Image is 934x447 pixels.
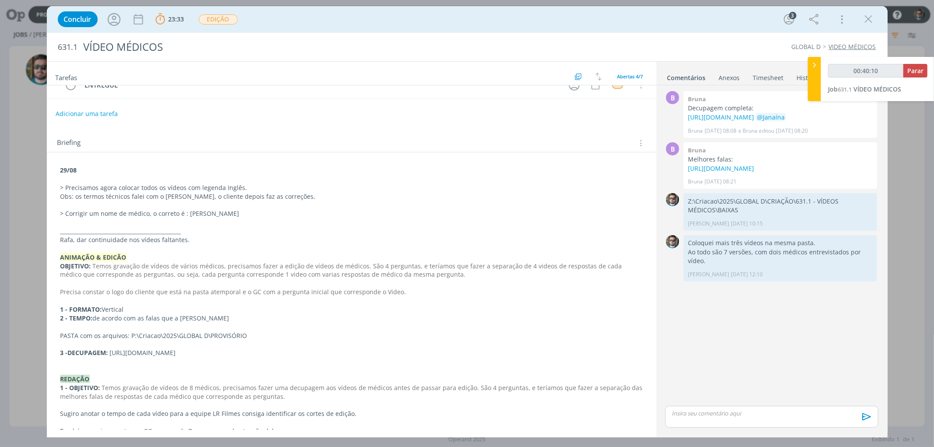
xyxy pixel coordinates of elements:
div: 3 [789,12,797,19]
b: Bruna [688,95,706,103]
p: [URL][DOMAIN_NAME] [60,348,643,357]
span: VÍDEO MÉDICOS [853,85,901,93]
div: B [666,91,679,104]
strong: 2 - TEMPO: [60,314,93,322]
span: Concluir [64,16,92,23]
span: Temos gravação de vídeos de 8 médicos, precisamos fazer uma decupagem aos vídeos de médicos antes... [60,384,645,401]
p: Bruna [688,127,703,135]
span: [DATE] 10:15 [731,220,763,228]
button: Concluir [58,11,98,27]
span: @Janaína [757,113,785,121]
span: 631.1 [58,42,78,52]
span: Tarefas [56,71,78,82]
span: 631.1 [838,85,852,93]
span: Temos gravação de vídeos de vários médicos, precisamos fazer a edição de vídeos de médicos. São 4... [60,262,624,279]
a: Job631.1VÍDEO MÉDICOS [828,85,901,93]
span: 23:33 [169,15,184,23]
button: EDIÇÃO [198,14,238,25]
p: de acordo com as falas que a [PERSON_NAME] [60,314,643,323]
p: Melhores falas: [688,155,873,164]
p: [PERSON_NAME] [688,220,729,228]
strong: 1 - OBJETIVO: [60,384,100,392]
img: R [666,235,679,248]
p: Sugiro anotar o tempo de cada vídeo para a equipe LR Filmes consiga identificar os cortes de edição. [60,409,643,418]
p: ______________________________________________ [60,227,643,236]
a: GLOBAL D [792,42,821,51]
p: > Corrigir um nome de médico, o correto é : [PERSON_NAME] [60,209,643,218]
button: 23:33 [153,12,187,26]
span: EDIÇÃO [199,14,238,25]
img: arrow-down-up.svg [596,73,602,81]
a: Comentários [667,70,706,82]
p: Bruna [688,178,703,186]
p: Z:\Criacao\2025\GLOBAL D\CRIAÇÃO\631.1 - VÍDEOS MÉDICOS\BAIXAS [688,197,873,215]
p: Rafa, dar continuidade nos vídeos faltantes. [60,236,643,244]
strong: OBJETIVO: [60,262,91,270]
p: Vertical [60,305,643,314]
span: Precisa constar o logo do cliente que está na pasta atemporal e o GC com a pergunta inicial que c... [60,288,406,296]
strong: 1 - FORMATO: [60,305,102,313]
a: Timesheet [753,70,784,82]
b: Bruna [688,146,706,154]
strong: REDAÇÃO [60,375,90,383]
span: [DATE] 08:20 [776,127,808,135]
span: [DATE] 12:10 [731,271,763,278]
div: Anexos [719,74,740,82]
p: Coloquei mais três vídeos na mesma pasta. [688,239,873,247]
p: Obs: os termos técnicos falei com o [PERSON_NAME], o cliente depois faz as correções. [60,192,643,201]
img: R [666,193,679,206]
strong: ANIMAÇÃO & EDICÃO [60,253,127,261]
p: > Precisamos agora colocar todos os vídeos com legenda Inglês. [60,183,643,192]
div: VÍDEO MÉDICOS [80,36,532,58]
span: [DATE] 08:21 [705,178,737,186]
span: [DATE] 08:08 [705,127,737,135]
button: 3 [782,12,796,26]
a: VIDEO MÉDICOS [829,42,876,51]
a: Histórico [797,70,823,82]
button: Parar [903,64,927,77]
p: Decupagem completa: [688,104,873,113]
a: [URL][DOMAIN_NAME] [688,164,754,172]
a: [URL][DOMAIN_NAME] [688,113,754,121]
strong: 3 -DECUPAGEM: [60,348,108,357]
p: Ao todo são 7 versões, com dois médicos entrevistados por vídeo. [688,248,873,266]
div: dialog [47,6,888,437]
span: Parar [907,67,923,75]
button: Adicionar uma tarefa [55,106,118,122]
span: Briefing [57,137,81,149]
span: Abertas 4/7 [617,73,643,80]
div: B [666,142,679,155]
p: [PERSON_NAME] [688,271,729,278]
p: Também precisa constar no GC, o nome do Dr. e as areas de atuação dele. [60,427,643,436]
strong: 29/08 [60,166,77,174]
span: PASTA com os arquivos: P:\Criacao\2025\GLOBAL D\PROVISÓRIO [60,331,247,340]
span: e Bruna editou [738,127,774,135]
